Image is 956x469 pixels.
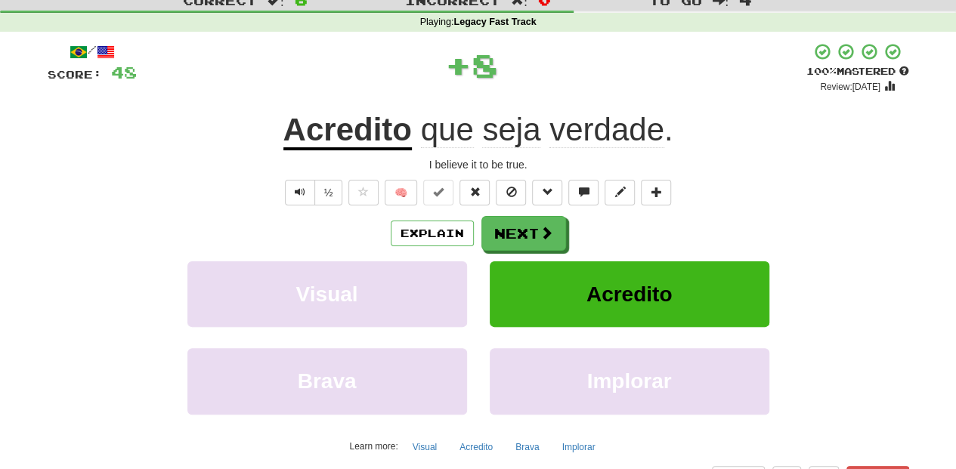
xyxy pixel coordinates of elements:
span: . [412,112,673,148]
span: 8 [472,46,498,84]
span: seja [482,112,540,148]
div: / [48,42,137,61]
div: Text-to-speech controls [282,180,343,205]
span: Implorar [586,369,671,393]
div: Mastered [806,65,909,79]
button: Next [481,216,566,251]
button: 🧠 [385,180,417,205]
span: Acredito [586,282,673,306]
span: Visual [296,282,358,306]
button: Brava [187,348,467,414]
div: I believe it to be true. [48,157,909,172]
button: Add to collection (alt+a) [641,180,671,205]
button: Edit sentence (alt+d) [605,180,635,205]
span: que [421,112,474,148]
button: Explain [391,221,474,246]
button: Brava [507,436,547,458]
small: Learn more: [350,441,398,452]
button: ½ [314,180,343,205]
button: Grammar (alt+g) [532,180,562,205]
button: Reset to 0% Mastered (alt+r) [459,180,490,205]
span: Score: [48,68,102,81]
span: 100 % [806,65,837,77]
button: Implorar [553,436,603,458]
button: Visual [404,436,445,458]
button: Acredito [490,261,769,327]
button: Acredito [451,436,501,458]
span: + [445,42,472,88]
button: Discuss sentence (alt+u) [568,180,599,205]
button: Play sentence audio (ctl+space) [285,180,315,205]
button: Implorar [490,348,769,414]
button: Set this sentence to 100% Mastered (alt+m) [423,180,453,205]
span: verdade [549,112,664,148]
span: 48 [111,63,137,82]
u: Acredito [283,112,412,150]
button: Visual [187,261,467,327]
button: Ignore sentence (alt+i) [496,180,526,205]
span: Brava [298,369,357,393]
small: Review: [DATE] [820,82,880,92]
strong: Legacy Fast Track [453,17,536,27]
button: Favorite sentence (alt+f) [348,180,379,205]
